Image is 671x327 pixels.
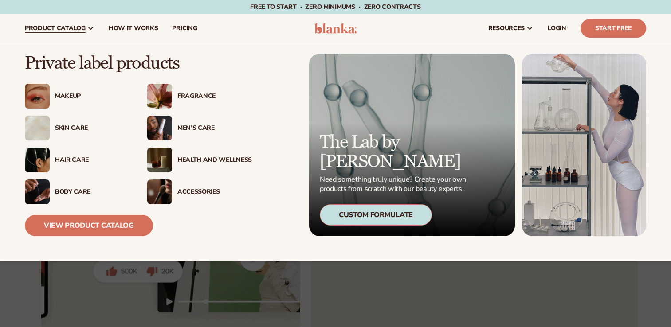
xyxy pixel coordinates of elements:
[25,84,129,109] a: Female with glitter eye makeup. Makeup
[147,148,172,172] img: Candles and incense on table.
[309,54,515,236] a: Microscopic product formula. The Lab by [PERSON_NAME] Need something truly unique? Create your ow...
[55,93,129,100] div: Makeup
[147,179,252,204] a: Female with makeup brush. Accessories
[177,156,252,164] div: Health And Wellness
[177,125,252,132] div: Men’s Care
[25,25,86,32] span: product catalog
[165,14,204,43] a: pricing
[147,84,252,109] a: Pink blooming flower. Fragrance
[320,132,469,171] p: The Lab by [PERSON_NAME]
[147,148,252,172] a: Candles and incense on table. Health And Wellness
[55,188,129,196] div: Body Care
[25,215,153,236] a: View Product Catalog
[177,93,252,100] div: Fragrance
[320,175,469,194] p: Need something truly unique? Create your own products from scratch with our beauty experts.
[147,84,172,109] img: Pink blooming flower.
[25,116,129,140] a: Cream moisturizer swatch. Skin Care
[581,19,646,38] a: Start Free
[109,25,158,32] span: How It Works
[25,116,50,140] img: Cream moisturizer swatch.
[25,54,252,73] p: Private label products
[250,3,420,11] span: Free to start · ZERO minimums · ZERO contracts
[488,25,525,32] span: resources
[102,14,165,43] a: How It Works
[55,156,129,164] div: Hair Care
[481,14,541,43] a: resources
[25,179,129,204] a: Male hand applying moisturizer. Body Care
[25,84,50,109] img: Female with glitter eye makeup.
[147,116,172,140] img: Male holding moisturizer bottle.
[172,25,197,32] span: pricing
[314,23,357,34] img: logo
[147,116,252,140] a: Male holding moisturizer bottle. Men’s Care
[522,54,646,236] img: Female in lab with equipment.
[25,179,50,204] img: Male hand applying moisturizer.
[548,25,566,32] span: LOGIN
[25,148,50,172] img: Female hair pulled back with clips.
[541,14,573,43] a: LOGIN
[147,179,172,204] img: Female with makeup brush.
[320,204,432,226] div: Custom Formulate
[55,125,129,132] div: Skin Care
[177,188,252,196] div: Accessories
[18,14,102,43] a: product catalog
[25,148,129,172] a: Female hair pulled back with clips. Hair Care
